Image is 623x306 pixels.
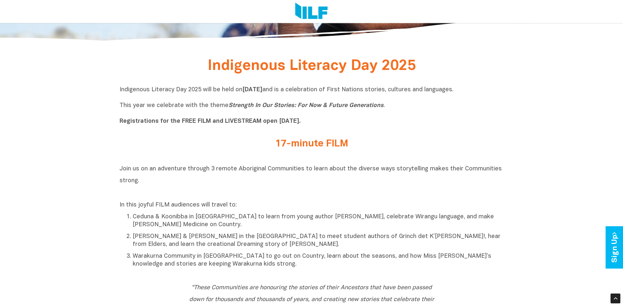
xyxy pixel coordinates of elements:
p: In this joyful FILM audiences will travel to: [120,201,504,209]
i: Strength In Our Stories: For Now & Future Generations [229,103,384,108]
div: Scroll Back to Top [611,294,620,303]
p: Warakurna Community in [GEOGRAPHIC_DATA] to go out on Country, learn about the seasons, and how M... [133,252,504,268]
p: [PERSON_NAME] & [PERSON_NAME] in the [GEOGRAPHIC_DATA] to meet student authors of Grinch det K’[P... [133,233,504,249]
b: [DATE] [242,87,262,93]
span: Indigenous Literacy Day 2025 [208,59,416,73]
p: Ceduna & Koonibba in [GEOGRAPHIC_DATA] to learn from young author [PERSON_NAME], celebrate Wirang... [133,213,504,229]
h2: 17-minute FILM [189,139,435,149]
span: Join us on an adventure through 3 remote Aboriginal Communities to learn about the diverse ways s... [120,166,502,184]
img: Logo [295,3,328,20]
b: Registrations for the FREE FILM and LIVESTREAM open [DATE]. [120,119,301,124]
p: Indigenous Literacy Day 2025 will be held on and is a celebration of First Nations stories, cultu... [120,86,504,125]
